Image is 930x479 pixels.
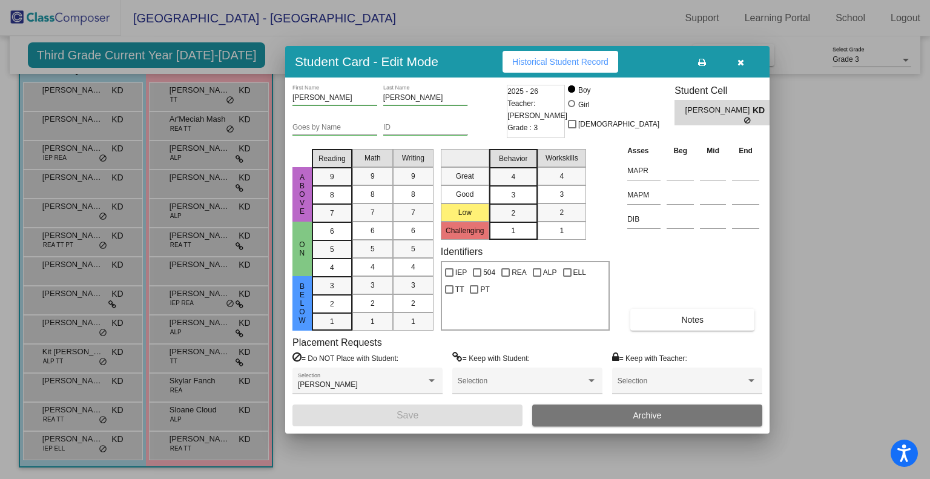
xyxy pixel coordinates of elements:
span: Teacher: [PERSON_NAME] [507,97,567,122]
span: 3 [511,190,515,200]
span: Notes [681,315,704,325]
span: ELL [573,265,586,280]
span: 3 [371,280,375,291]
span: Historical Student Record [512,57,608,67]
input: assessment [627,186,661,204]
span: 2025 - 26 [507,85,538,97]
span: Reading [318,153,346,164]
span: 1 [511,225,515,236]
span: ALP [543,265,557,280]
th: Asses [624,144,664,157]
th: Beg [664,144,697,157]
span: 8 [371,189,375,200]
span: 504 [483,265,495,280]
span: 4 [411,262,415,273]
span: KD [753,104,770,117]
span: [PERSON_NAME] [298,380,358,389]
th: End [729,144,762,157]
th: Mid [697,144,729,157]
span: PT [480,282,489,297]
span: 5 [330,244,334,255]
span: Grade : 3 [507,122,538,134]
span: 3 [330,280,334,291]
span: 8 [330,190,334,200]
span: 4 [371,262,375,273]
span: Save [397,410,418,420]
label: = Keep with Teacher: [612,352,687,364]
button: Notes [630,309,754,331]
span: 6 [411,225,415,236]
span: 7 [330,208,334,219]
span: 1 [371,316,375,327]
span: 1 [559,225,564,236]
span: [PERSON_NAME] [685,104,753,117]
input: assessment [627,210,661,228]
span: 2 [330,299,334,309]
label: = Do NOT Place with Student: [292,352,398,364]
span: 5 [371,243,375,254]
span: Math [364,153,381,164]
button: Archive [532,405,762,426]
label: = Keep with Student: [452,352,530,364]
span: Below [297,282,308,325]
span: Archive [633,411,662,420]
span: 2 [411,298,415,309]
div: Girl [578,99,590,110]
label: Placement Requests [292,337,382,348]
input: goes by name [292,124,377,132]
span: 4 [330,262,334,273]
span: 2 [559,207,564,218]
span: 5 [411,243,415,254]
span: TT [455,282,464,297]
button: Save [292,405,523,426]
span: 1 [411,316,415,327]
span: Behavior [499,153,527,164]
button: Historical Student Record [503,51,618,73]
input: assessment [627,162,661,180]
span: On [297,240,308,257]
span: 1 [330,316,334,327]
span: 8 [411,189,415,200]
span: [DEMOGRAPHIC_DATA] [578,117,659,131]
label: Identifiers [441,246,483,257]
span: 9 [371,171,375,182]
span: Workskills [546,153,578,164]
span: Writing [402,153,424,164]
h3: Student Cell [674,85,780,96]
h3: Student Card - Edit Mode [295,54,438,69]
span: 6 [330,226,334,237]
span: 4 [559,171,564,182]
span: 3 [559,189,564,200]
div: Boy [578,85,591,96]
span: 9 [411,171,415,182]
span: REA [512,265,527,280]
span: 3 [411,280,415,291]
span: 7 [371,207,375,218]
span: 4 [511,171,515,182]
span: 2 [371,298,375,309]
span: 6 [371,225,375,236]
span: 7 [411,207,415,218]
span: Above [297,173,308,216]
span: 9 [330,171,334,182]
span: 2 [511,208,515,219]
span: IEP [455,265,467,280]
